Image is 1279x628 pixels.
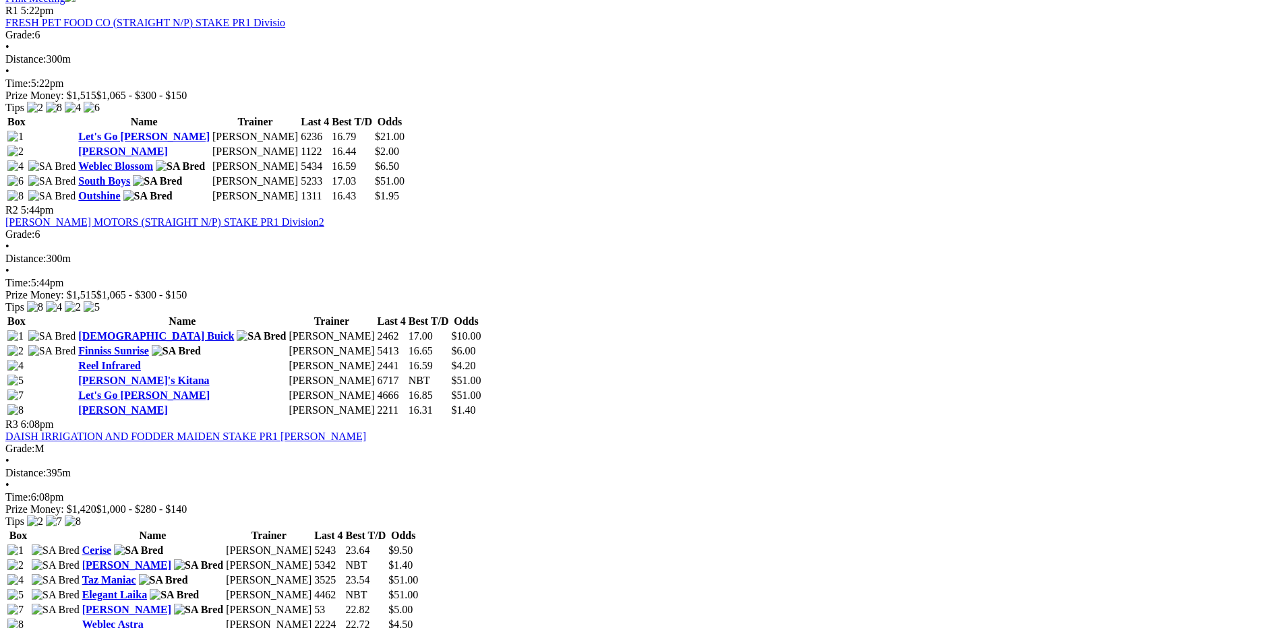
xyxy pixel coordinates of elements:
[331,160,373,173] td: 16.59
[408,404,450,417] td: 16.31
[388,529,419,542] th: Odds
[7,146,24,158] img: 2
[377,359,407,373] td: 2441
[5,5,18,16] span: R1
[7,360,24,372] img: 4
[32,604,80,616] img: SA Bred
[7,389,24,402] img: 7
[174,559,223,571] img: SA Bred
[156,160,205,172] img: SA Bred
[5,301,24,313] span: Tips
[212,145,299,158] td: [PERSON_NAME]
[5,467,1274,479] div: 395m
[82,604,171,615] a: [PERSON_NAME]
[300,115,330,129] th: Last 4
[237,330,286,342] img: SA Bred
[5,418,18,430] span: R3
[7,131,24,143] img: 1
[82,559,171,571] a: [PERSON_NAME]
[388,589,418,600] span: $51.00
[32,559,80,571] img: SA Bred
[5,277,1274,289] div: 5:44pm
[212,160,299,173] td: [PERSON_NAME]
[28,345,76,357] img: SA Bred
[288,315,375,328] th: Trainer
[314,529,343,542] th: Last 4
[5,503,1274,515] div: Prize Money: $1,420
[5,253,1274,265] div: 300m
[212,130,299,144] td: [PERSON_NAME]
[314,588,343,602] td: 4462
[7,375,24,387] img: 5
[408,329,450,343] td: 17.00
[5,41,9,53] span: •
[5,77,1274,90] div: 5:22pm
[5,29,1274,41] div: 6
[5,491,31,503] span: Time:
[388,559,413,571] span: $1.40
[374,115,405,129] th: Odds
[451,375,481,386] span: $51.00
[225,603,312,617] td: [PERSON_NAME]
[331,145,373,158] td: 16.44
[450,315,481,328] th: Odds
[451,404,475,416] span: $1.40
[174,604,223,616] img: SA Bred
[451,330,481,342] span: $10.00
[5,29,35,40] span: Grade:
[5,241,9,252] span: •
[5,515,24,527] span: Tips
[78,375,209,386] a: [PERSON_NAME]'s Kitana
[331,175,373,188] td: 17.03
[408,315,450,328] th: Best T/D
[300,160,330,173] td: 5434
[32,544,80,557] img: SA Bred
[5,491,1274,503] div: 6:08pm
[21,418,54,430] span: 6:08pm
[5,90,1274,102] div: Prize Money: $1,515
[65,301,81,313] img: 2
[27,301,43,313] img: 8
[7,116,26,127] span: Box
[5,204,18,216] span: R2
[78,389,210,401] a: Let's Go [PERSON_NAME]
[451,389,481,401] span: $51.00
[7,404,24,416] img: 8
[377,389,407,402] td: 4666
[451,360,475,371] span: $4.20
[78,190,120,201] a: Outshine
[212,115,299,129] th: Trainer
[28,160,76,172] img: SA Bred
[331,189,373,203] td: 16.43
[331,130,373,144] td: 16.79
[288,374,375,387] td: [PERSON_NAME]
[82,574,136,586] a: Taz Maniac
[78,160,153,172] a: Weblec Blossom
[27,515,43,528] img: 2
[28,175,76,187] img: SA Bred
[78,345,148,356] a: Finniss Sunrise
[345,529,387,542] th: Best T/D
[28,190,76,202] img: SA Bred
[388,604,413,615] span: $5.00
[5,253,46,264] span: Distance:
[9,530,28,541] span: Box
[288,404,375,417] td: [PERSON_NAME]
[225,588,312,602] td: [PERSON_NAME]
[300,130,330,144] td: 6236
[7,544,24,557] img: 1
[5,479,9,491] span: •
[377,329,407,343] td: 2462
[21,204,54,216] span: 5:44pm
[7,345,24,357] img: 2
[451,345,475,356] span: $6.00
[5,228,1274,241] div: 6
[32,589,80,601] img: SA Bred
[375,175,405,187] span: $51.00
[212,189,299,203] td: [PERSON_NAME]
[345,588,387,602] td: NBT
[288,329,375,343] td: [PERSON_NAME]
[314,603,343,617] td: 53
[7,574,24,586] img: 4
[84,301,100,313] img: 5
